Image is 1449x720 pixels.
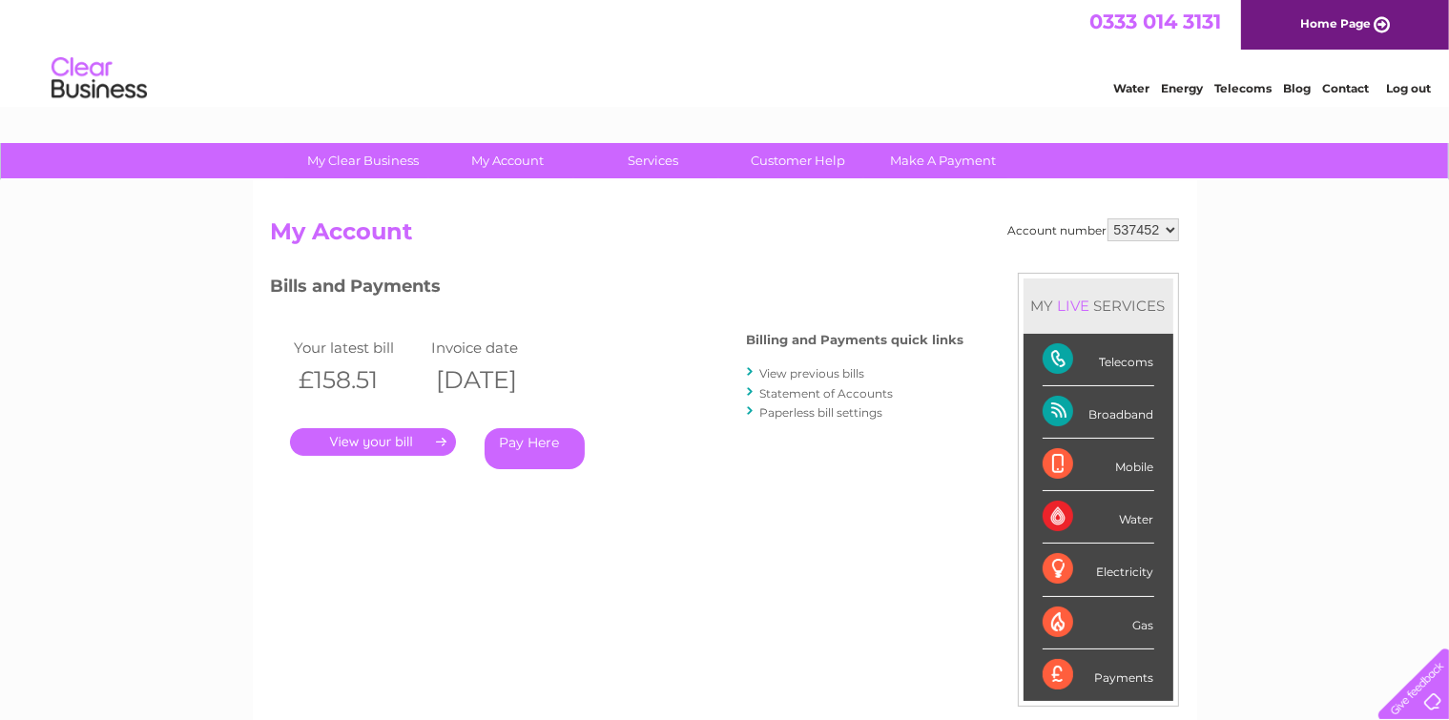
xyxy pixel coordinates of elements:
[429,143,587,178] a: My Account
[426,335,564,360] td: Invoice date
[719,143,877,178] a: Customer Help
[275,10,1176,93] div: Clear Business is a trading name of Verastar Limited (registered in [GEOGRAPHIC_DATA] No. 3667643...
[1113,81,1149,95] a: Water
[426,360,564,400] th: [DATE]
[1322,81,1369,95] a: Contact
[290,335,427,360] td: Your latest bill
[271,218,1179,255] h2: My Account
[1043,334,1154,386] div: Telecoms
[1043,544,1154,596] div: Electricity
[864,143,1022,178] a: Make A Payment
[284,143,442,178] a: My Clear Business
[290,428,456,456] a: .
[760,386,894,401] a: Statement of Accounts
[760,405,883,420] a: Paperless bill settings
[574,143,732,178] a: Services
[485,428,585,469] a: Pay Here
[1161,81,1203,95] a: Energy
[271,273,964,306] h3: Bills and Payments
[1214,81,1272,95] a: Telecoms
[1008,218,1179,241] div: Account number
[1283,81,1311,95] a: Blog
[760,366,865,381] a: View previous bills
[1043,386,1154,439] div: Broadband
[1386,81,1431,95] a: Log out
[747,333,964,347] h4: Billing and Payments quick links
[1089,10,1221,33] a: 0333 014 3131
[290,360,427,400] th: £158.51
[1054,297,1094,315] div: LIVE
[1043,439,1154,491] div: Mobile
[1024,278,1173,333] div: MY SERVICES
[1043,491,1154,544] div: Water
[1043,649,1154,701] div: Payments
[51,50,148,108] img: logo.png
[1043,597,1154,649] div: Gas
